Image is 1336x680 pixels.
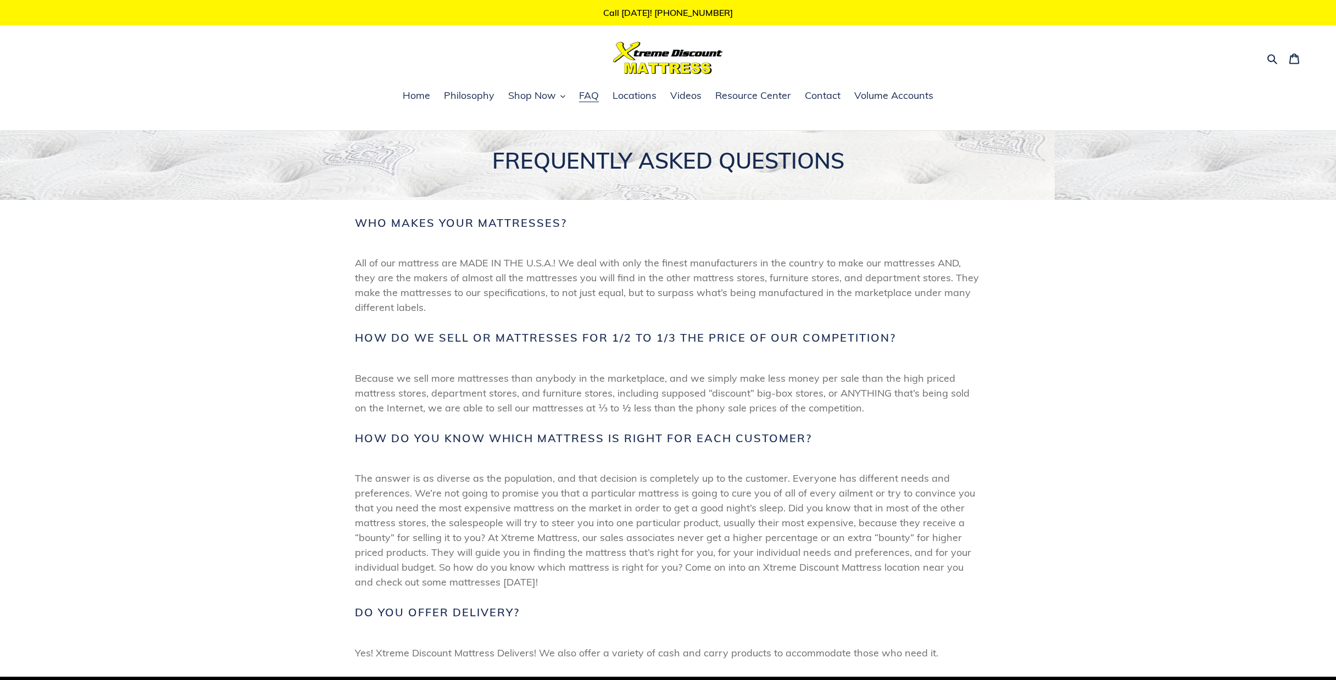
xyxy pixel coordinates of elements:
span: Yes! Xtreme Discount Mattress Delivers! We also offer a variety of cash and carry products to acc... [355,645,981,660]
span: How do you know which mattress is right for each customer? [355,432,812,445]
a: Contact [799,88,846,104]
span: Volume Accounts [854,89,933,102]
span: Who makes your mattresses? [355,216,567,230]
span: How do we sell or mattresses for 1/2 to 1/3 the price of our competition? [355,331,896,344]
img: Xtreme Discount Mattress [613,42,723,74]
span: Because we sell more mattresses than anybody in the marketplace, and we simply make less money pe... [355,371,981,415]
span: FAQ [579,89,599,102]
span: FREQUENTLY ASKED QUESTIONS [492,147,844,174]
span: Resource Center [715,89,791,102]
span: The answer is as diverse as the population, and that decision is completely up to the customer. E... [355,471,981,589]
span: Do you offer Delivery? [355,606,520,619]
span: Home [403,89,430,102]
span: Videos [670,89,702,102]
span: All of our mattress are MADE IN THE U.S.A.! We deal with only the finest manufacturers in the cou... [355,255,981,315]
a: Videos [665,88,707,104]
span: Locations [613,89,656,102]
a: Volume Accounts [849,88,939,104]
a: Home [397,88,436,104]
span: Contact [805,89,840,102]
a: Locations [607,88,662,104]
a: Resource Center [710,88,797,104]
span: Philosophy [444,89,494,102]
button: Shop Now [503,88,571,104]
a: Philosophy [438,88,500,104]
span: Shop Now [508,89,556,102]
a: FAQ [574,88,604,104]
